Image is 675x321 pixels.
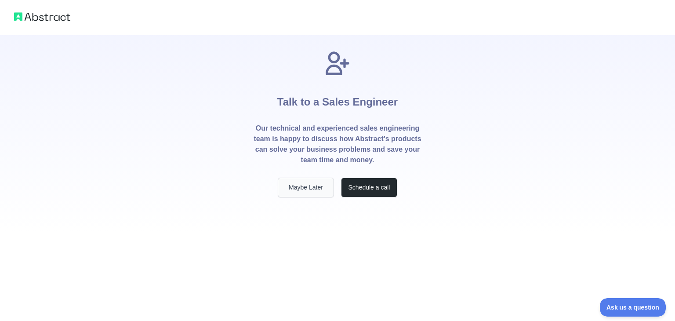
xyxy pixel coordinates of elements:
button: Schedule a call [341,178,397,197]
img: Abstract logo [14,11,70,23]
h1: Talk to a Sales Engineer [277,77,398,123]
button: Maybe Later [278,178,334,197]
p: Our technical and experienced sales engineering team is happy to discuss how Abstract's products ... [253,123,422,165]
iframe: Toggle Customer Support [600,298,666,317]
